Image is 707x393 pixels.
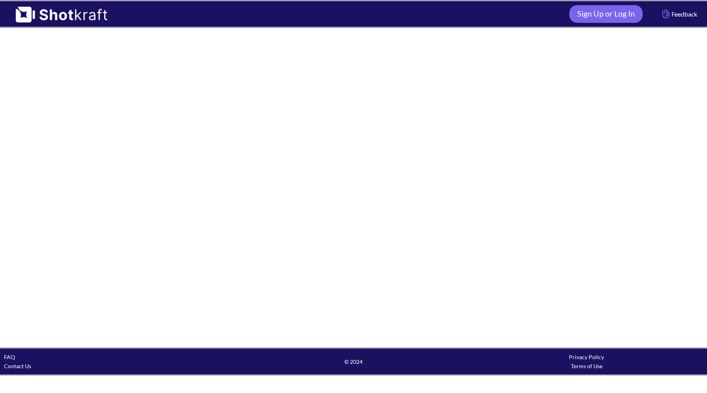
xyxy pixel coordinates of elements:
[4,363,31,369] a: Contact Us
[470,361,703,371] div: Terms of Use
[569,5,643,23] a: Sign Up or Log In
[4,354,15,360] a: FAQ
[660,7,671,20] img: Hand Icon
[660,9,697,19] span: Feedback
[237,357,470,366] span: © 2024
[470,352,703,361] div: Privacy Policy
